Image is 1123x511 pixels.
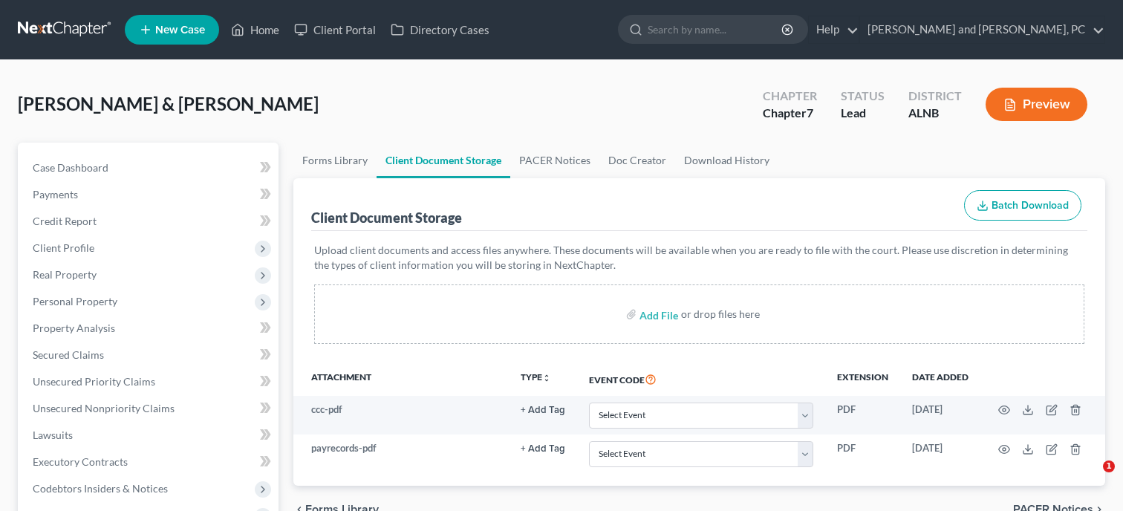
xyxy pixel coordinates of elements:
[33,322,115,334] span: Property Analysis
[33,215,97,227] span: Credit Report
[964,190,1081,221] button: Batch Download
[825,362,900,396] th: Extension
[21,315,279,342] a: Property Analysis
[383,16,497,43] a: Directory Cases
[155,25,205,36] span: New Case
[33,348,104,361] span: Secured Claims
[908,105,962,122] div: ALNB
[900,396,980,434] td: [DATE]
[521,444,565,454] button: + Add Tag
[311,209,462,227] div: Client Document Storage
[33,268,97,281] span: Real Property
[841,88,885,105] div: Status
[21,395,279,422] a: Unsecured Nonpriority Claims
[33,241,94,254] span: Client Profile
[521,406,565,415] button: + Add Tag
[809,16,859,43] a: Help
[900,362,980,396] th: Date added
[763,88,817,105] div: Chapter
[648,16,784,43] input: Search by name...
[825,396,900,434] td: PDF
[21,422,279,449] a: Lawsuits
[21,208,279,235] a: Credit Report
[18,93,319,114] span: [PERSON_NAME] & [PERSON_NAME]
[521,403,565,417] a: + Add Tag
[287,16,383,43] a: Client Portal
[33,295,117,307] span: Personal Property
[293,143,377,178] a: Forms Library
[681,307,760,322] div: or drop files here
[21,368,279,395] a: Unsecured Priority Claims
[510,143,599,178] a: PACER Notices
[21,342,279,368] a: Secured Claims
[33,429,73,441] span: Lawsuits
[314,243,1084,273] p: Upload client documents and access files anywhere. These documents will be available when you are...
[33,161,108,174] span: Case Dashboard
[21,181,279,208] a: Payments
[1072,460,1108,496] iframe: Intercom live chat
[992,199,1069,212] span: Batch Download
[33,482,168,495] span: Codebtors Insiders & Notices
[33,375,155,388] span: Unsecured Priority Claims
[21,154,279,181] a: Case Dashboard
[825,434,900,473] td: PDF
[521,373,551,383] button: TYPEunfold_more
[293,396,509,434] td: ccc-pdf
[33,402,175,414] span: Unsecured Nonpriority Claims
[33,188,78,201] span: Payments
[986,88,1087,121] button: Preview
[900,434,980,473] td: [DATE]
[1103,460,1115,472] span: 1
[763,105,817,122] div: Chapter
[542,374,551,383] i: unfold_more
[841,105,885,122] div: Lead
[599,143,675,178] a: Doc Creator
[224,16,287,43] a: Home
[521,441,565,455] a: + Add Tag
[860,16,1104,43] a: [PERSON_NAME] and [PERSON_NAME], PC
[21,449,279,475] a: Executory Contracts
[577,362,825,396] th: Event Code
[675,143,778,178] a: Download History
[377,143,510,178] a: Client Document Storage
[293,434,509,473] td: payrecords-pdf
[33,455,128,468] span: Executory Contracts
[293,362,509,396] th: Attachment
[908,88,962,105] div: District
[807,105,813,120] span: 7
